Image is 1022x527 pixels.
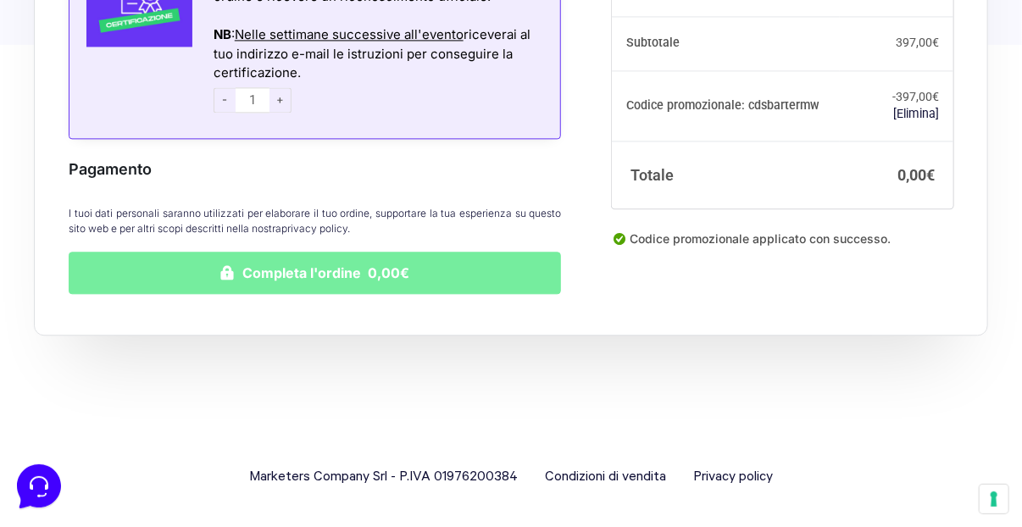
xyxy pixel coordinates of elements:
[235,26,464,42] span: Nelle settimane successive all'evento
[38,247,277,263] input: Cerca un articolo...
[27,210,132,224] span: Trova una risposta
[221,371,325,410] button: Aiuto
[69,206,561,236] p: I tuoi dati personali saranno utilizzati per elaborare il tuo ordine, supportare la tua esperienz...
[612,17,839,71] th: Subtotale
[118,371,222,410] button: Messaggi
[926,167,935,185] span: €
[69,252,561,294] button: Completa l'ordine 0,00€
[932,90,939,103] span: €
[269,87,292,113] span: +
[281,222,347,235] a: privacy policy
[214,7,540,26] div: Azioni del messaggio
[27,142,312,176] button: Inizia una conversazione
[27,68,144,81] span: Le tue conversazioni
[896,36,939,50] bdi: 397,00
[110,153,250,166] span: Inizia una conversazione
[897,167,935,185] bdi: 0,00
[214,87,236,113] span: -
[14,371,118,410] button: Home
[893,107,939,120] a: Rimuovi il codice promozionale cdsbartermw
[840,71,953,142] td: -
[54,95,88,129] img: dark
[249,466,518,489] span: Marketers Company Srl - P.IVA 01976200384
[181,210,312,224] a: Apri Centro Assistenza
[896,90,939,103] span: 397,00
[147,395,192,410] p: Messaggi
[214,26,231,42] strong: NB
[612,230,953,263] div: Codice promozionale applicato con successo.
[980,485,1008,513] button: Le tue preferenze relative al consenso per le tecnologie di tracciamento
[236,87,269,113] input: 1
[14,461,64,512] iframe: Customerly Messenger Launcher
[51,395,80,410] p: Home
[261,395,286,410] p: Aiuto
[693,466,773,489] a: Privacy policy
[932,36,939,50] span: €
[81,95,115,129] img: dark
[69,158,561,180] h3: Pagamento
[612,141,839,209] th: Totale
[14,14,285,41] h2: Ciao da Marketers 👋
[27,95,61,129] img: dark
[214,25,540,83] div: : riceverai al tuo indirizzo e-mail le istruzioni per conseguire la certificazione.
[612,71,839,142] th: Codice promozionale: cdsbartermw
[545,466,666,489] a: Condizioni di vendita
